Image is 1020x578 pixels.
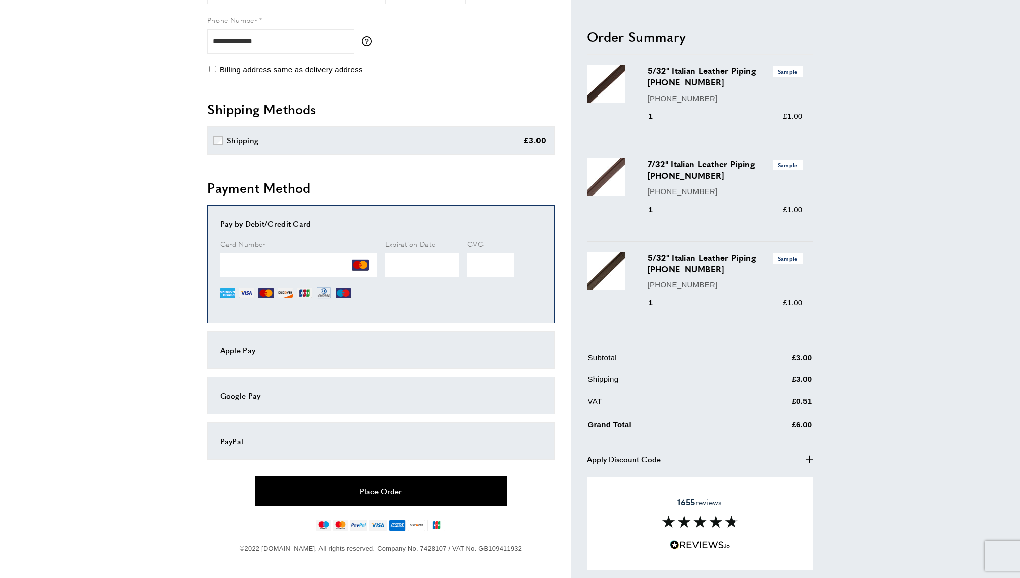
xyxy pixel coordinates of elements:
img: 5/32" Italian Leather Piping 973-34243-2040 [587,65,625,103]
iframe: Secure Credit Card Frame - Credit Card Number [220,253,377,277]
div: 1 [648,110,667,122]
img: maestro [316,520,331,531]
img: american-express [389,520,406,531]
span: Card Number [220,238,265,249]
img: AE.png [220,285,235,301]
span: ©2022 [DOMAIN_NAME]. All rights reserved. Company No. 7428107 / VAT No. GB109411932 [240,545,522,552]
img: Reviews section [662,516,738,528]
h2: Payment Method [207,179,555,197]
button: Place Order [255,476,507,506]
img: DI.png [278,285,293,301]
h3: 7/32" Italian Leather Piping [PHONE_NUMBER] [648,158,803,181]
span: £1.00 [783,205,802,213]
span: Sample [773,159,803,170]
span: reviews [677,497,722,507]
span: £1.00 [783,111,802,120]
img: DN.png [316,285,332,301]
strong: 1655 [677,496,695,508]
p: [PHONE_NUMBER] [648,279,803,291]
span: Phone Number [207,15,257,25]
td: £6.00 [742,417,812,439]
td: Shipping [588,373,741,393]
td: £3.00 [742,373,812,393]
input: Billing address same as delivery address [209,66,216,72]
img: MC.png [258,285,274,301]
img: MI.png [336,285,351,301]
td: VAT [588,395,741,415]
div: Google Pay [220,390,542,402]
div: Shipping [227,134,258,147]
img: Reviews.io 5 stars [670,540,730,550]
h2: Order Summary [587,27,813,45]
td: Grand Total [588,417,741,439]
span: Sample [773,253,803,263]
iframe: Secure Credit Card Frame - CVV [467,253,514,277]
img: discover [408,520,425,531]
span: Apply Order Comment [587,475,667,488]
iframe: Secure Credit Card Frame - Expiration Date [385,253,460,277]
img: jcb [427,520,445,531]
img: VI.png [239,285,254,301]
img: 5/32" Italian Leather Piping 973-34243-2126 [587,251,625,289]
img: MC.png [352,257,369,274]
div: PayPal [220,435,542,447]
h3: 5/32" Italian Leather Piping [PHONE_NUMBER] [648,251,803,274]
h3: 5/32" Italian Leather Piping [PHONE_NUMBER] [648,65,803,88]
td: £3.00 [742,352,812,371]
div: 1 [648,297,667,309]
div: Apple Pay [220,344,542,356]
td: Subtotal [588,352,741,371]
span: Sample [773,66,803,77]
div: 1 [648,203,667,215]
img: 7/32" Italian Leather Piping 973-34384-2062 [587,158,625,196]
div: Pay by Debit/Credit Card [220,218,542,230]
span: £1.00 [783,298,802,307]
p: [PHONE_NUMBER] [648,92,803,104]
span: Billing address same as delivery address [220,65,363,74]
span: Expiration Date [385,238,436,249]
div: £3.00 [523,134,547,147]
span: CVC [467,238,484,249]
img: paypal [350,520,367,531]
img: mastercard [333,520,348,531]
p: [PHONE_NUMBER] [648,185,803,198]
img: visa [369,520,386,531]
span: Apply Discount Code [587,453,661,465]
img: JCB.png [297,285,312,301]
td: £0.51 [742,395,812,415]
h2: Shipping Methods [207,100,555,118]
button: More information [362,36,377,46]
